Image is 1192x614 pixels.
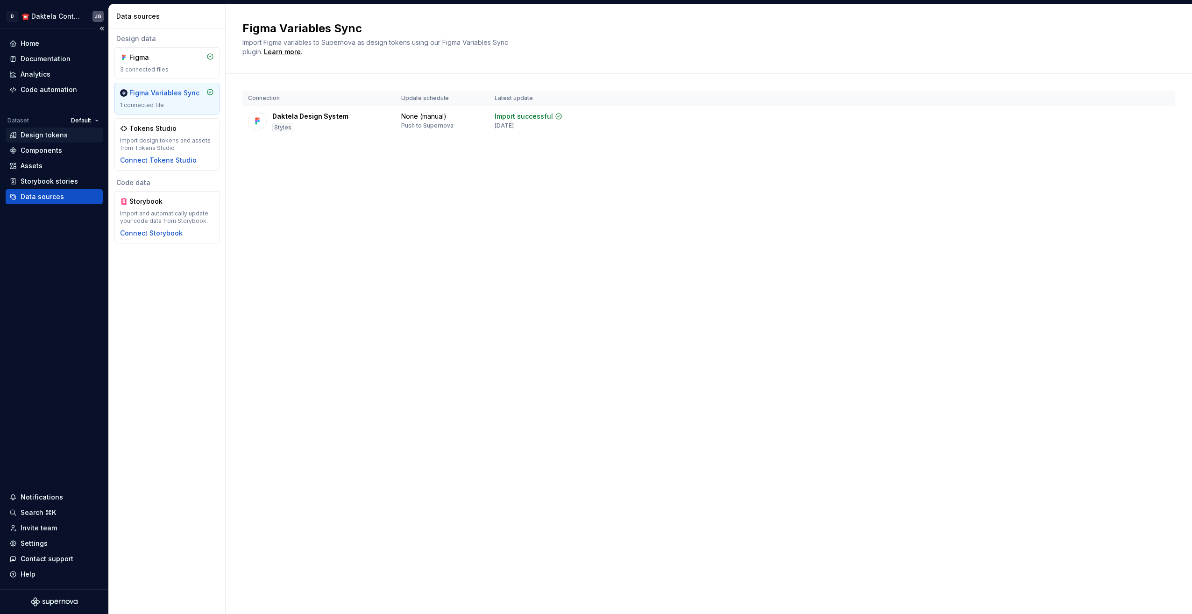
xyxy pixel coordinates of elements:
[71,117,91,124] span: Default
[67,114,103,127] button: Default
[114,47,220,79] a: Figma3 connected files
[114,34,220,43] div: Design data
[242,21,1164,36] h2: Figma Variables Sync
[6,36,103,51] a: Home
[6,174,103,189] a: Storybook stories
[6,67,103,82] a: Analytics
[31,597,78,607] svg: Supernova Logo
[21,54,71,64] div: Documentation
[6,567,103,582] button: Help
[114,191,220,243] a: StorybookImport and automatically update your code data from Storybook.Connect Storybook
[114,178,220,187] div: Code data
[95,13,101,20] div: JG
[6,521,103,535] a: Invite team
[401,122,454,129] div: Push to Supernova
[120,156,197,165] button: Connect Tokens Studio
[6,51,103,66] a: Documentation
[401,112,447,121] div: None (manual)
[6,158,103,173] a: Assets
[129,124,177,133] div: Tokens Studio
[264,47,301,57] a: Learn more
[21,130,68,140] div: Design tokens
[21,146,62,155] div: Components
[120,66,214,73] div: 3 connected files
[120,210,214,225] div: Import and automatically update your code data from Storybook.
[242,91,396,106] th: Connection
[120,137,214,152] div: Import design tokens and assets from Tokens Studio
[6,490,103,505] button: Notifications
[6,536,103,551] a: Settings
[263,49,302,56] span: .
[495,122,514,129] div: [DATE]
[21,85,77,94] div: Code automation
[21,39,39,48] div: Home
[489,91,586,106] th: Latest update
[6,505,103,520] button: Search ⌘K
[495,112,553,121] div: Import successful
[129,88,199,98] div: Figma Variables Sync
[7,117,29,124] div: Dataset
[129,53,174,62] div: Figma
[21,508,56,517] div: Search ⌘K
[21,70,50,79] div: Analytics
[21,493,63,502] div: Notifications
[129,197,174,206] div: Storybook
[7,11,18,22] div: D
[272,123,293,132] div: Styles
[21,192,64,201] div: Data sources
[6,551,103,566] button: Contact support
[120,101,214,109] div: 1 connected file
[21,523,57,533] div: Invite team
[21,539,48,548] div: Settings
[6,189,103,204] a: Data sources
[21,554,73,564] div: Contact support
[242,38,510,56] span: Import Figma variables to Supernova as design tokens using our Figma Variables Sync plugin.
[114,118,220,171] a: Tokens StudioImport design tokens and assets from Tokens StudioConnect Tokens Studio
[6,82,103,97] a: Code automation
[21,570,35,579] div: Help
[21,177,78,186] div: Storybook stories
[120,228,183,238] button: Connect Storybook
[95,22,108,35] button: Collapse sidebar
[2,6,106,26] button: D☎️ Daktela Contact CentreJG
[114,83,220,114] a: Figma Variables Sync1 connected file
[21,161,43,171] div: Assets
[116,12,221,21] div: Data sources
[6,128,103,143] a: Design tokens
[272,112,348,121] div: Daktela Design System
[396,91,489,106] th: Update schedule
[6,143,103,158] a: Components
[21,12,81,21] div: ☎️ Daktela Contact Centre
